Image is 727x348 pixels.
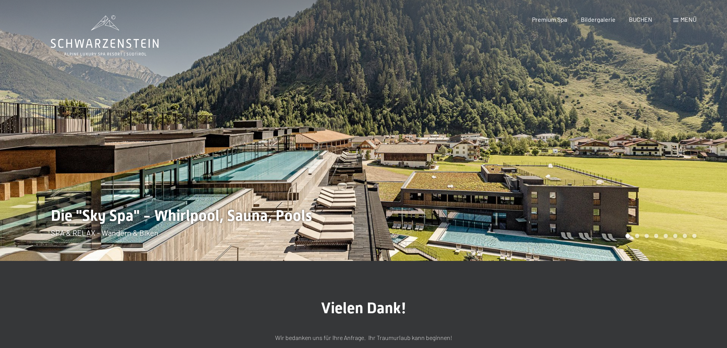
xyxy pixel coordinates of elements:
div: Carousel Page 3 [645,234,649,238]
a: Bildergalerie [581,16,616,23]
div: Carousel Page 8 [692,234,696,238]
div: Carousel Page 1 (Current Slide) [625,234,630,238]
div: Carousel Page 7 [683,234,687,238]
a: Premium Spa [532,16,567,23]
div: Carousel Pagination [623,234,696,238]
div: Carousel Page 6 [673,234,677,238]
div: Carousel Page 4 [654,234,658,238]
span: Menü [680,16,696,23]
div: Carousel Page 2 [635,234,639,238]
p: Wir bedanken uns für Ihre Anfrage. Ihr Traumurlaub kann beginnen! [173,333,555,343]
a: BUCHEN [629,16,652,23]
span: Vielen Dank! [321,299,406,317]
div: Carousel Page 5 [664,234,668,238]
